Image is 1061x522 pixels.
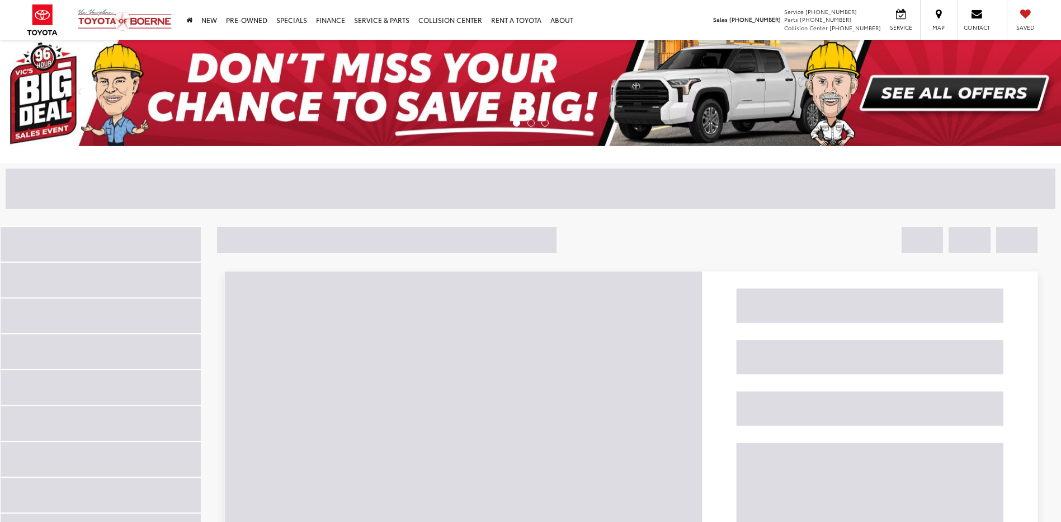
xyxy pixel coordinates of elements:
span: Collision Center [784,24,828,32]
span: Contact [964,24,990,31]
span: [PHONE_NUMBER] [829,24,881,32]
span: [PHONE_NUMBER] [805,7,857,16]
span: Service [888,24,913,31]
span: [PHONE_NUMBER] [729,15,781,24]
span: Sales [713,15,728,24]
img: Vic Vaughan Toyota of Boerne [77,8,172,31]
span: Service [784,7,804,16]
span: [PHONE_NUMBER] [800,15,851,24]
span: Parts [784,15,798,24]
span: Map [926,24,951,31]
span: Saved [1013,24,1038,31]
